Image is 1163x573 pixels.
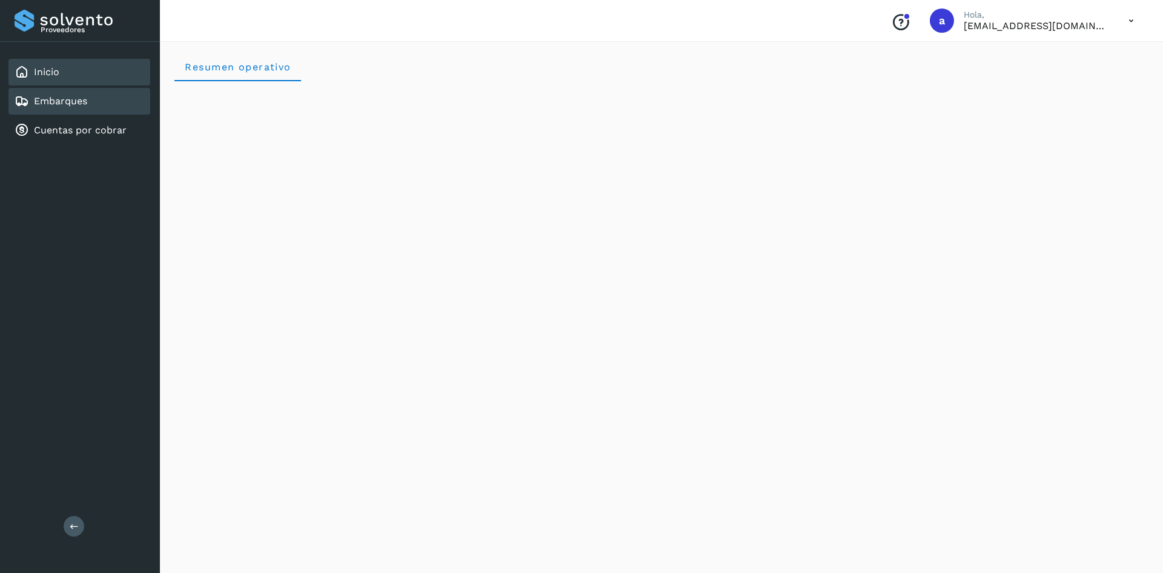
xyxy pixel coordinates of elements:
[8,88,150,115] div: Embarques
[41,25,145,34] p: Proveedores
[34,66,59,78] a: Inicio
[34,95,87,107] a: Embarques
[184,61,291,73] span: Resumen operativo
[8,117,150,144] div: Cuentas por cobrar
[8,59,150,85] div: Inicio
[34,124,127,136] a: Cuentas por cobrar
[964,20,1109,32] p: aux.facturacion@atpilot.mx
[964,10,1109,20] p: Hola,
